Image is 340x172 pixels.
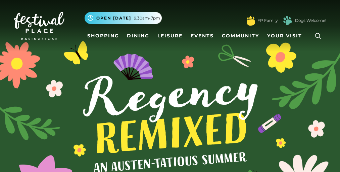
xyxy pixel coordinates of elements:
[85,12,162,24] button: Open [DATE] 9.30am-7pm
[96,15,131,21] span: Open [DATE]
[155,30,185,42] a: Leisure
[188,30,216,42] a: Events
[134,15,160,21] span: 9.30am-7pm
[264,30,308,42] a: Your Visit
[267,32,302,39] span: Your Visit
[85,30,122,42] a: Shopping
[14,12,64,40] img: Festival Place Logo
[295,18,326,24] a: Dogs Welcome!
[219,30,262,42] a: Community
[257,18,278,24] a: FP Family
[124,30,152,42] a: Dining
